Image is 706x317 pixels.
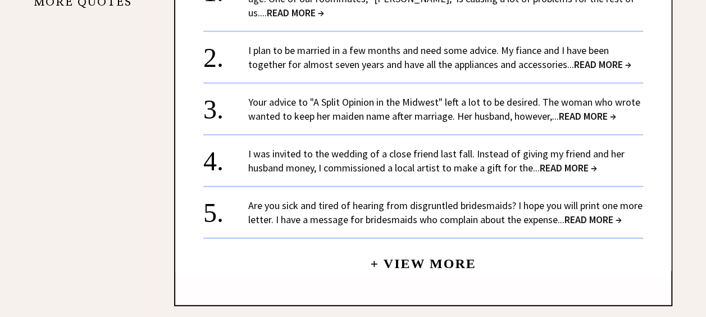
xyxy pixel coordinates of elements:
[559,110,616,123] span: READ MORE →
[574,58,631,71] span: READ MORE →
[203,43,248,64] div: 2.
[370,247,476,271] a: + View More
[540,161,597,174] span: READ MORE →
[248,96,640,123] a: Your advice to "A Split Opinion in the Midwest" left a lot to be desired. The woman who wrote wan...
[203,198,248,219] div: 5.
[248,147,625,174] a: I was invited to the wedding of a close friend last fall. Instead of giving my friend and her hus...
[564,213,622,226] span: READ MORE →
[248,44,631,71] a: I plan to be married in a few months and need some advice. My fiance and I have been together for...
[267,6,324,19] span: READ MORE →
[248,199,643,226] a: Are you sick and tired of hearing from disgruntled bridesmaids? I hope you will print one more le...
[203,95,248,116] div: 3.
[203,147,248,167] div: 4.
